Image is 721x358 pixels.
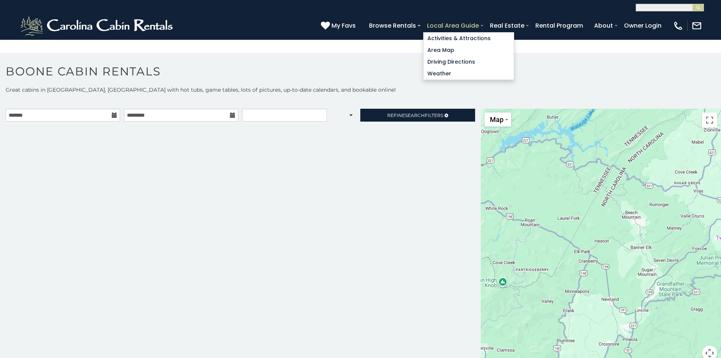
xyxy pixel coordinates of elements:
[485,113,511,127] button: Change map style
[424,44,514,56] a: Area Map
[590,19,617,32] a: About
[486,19,528,32] a: Real Estate
[405,113,425,118] span: Search
[365,19,420,32] a: Browse Rentals
[424,33,514,44] a: Activities & Attractions
[691,20,702,31] img: mail-regular-white.png
[332,21,356,30] span: My Favs
[360,109,475,122] a: RefineSearchFilters
[620,19,665,32] a: Owner Login
[424,56,514,68] a: Driving Directions
[673,20,683,31] img: phone-regular-white.png
[490,116,504,124] span: Map
[424,68,514,80] a: Weather
[423,19,483,32] a: Local Area Guide
[532,19,587,32] a: Rental Program
[321,21,358,31] a: My Favs
[19,14,176,37] img: White-1-2.png
[702,113,717,128] button: Toggle fullscreen view
[387,113,443,118] span: Refine Filters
